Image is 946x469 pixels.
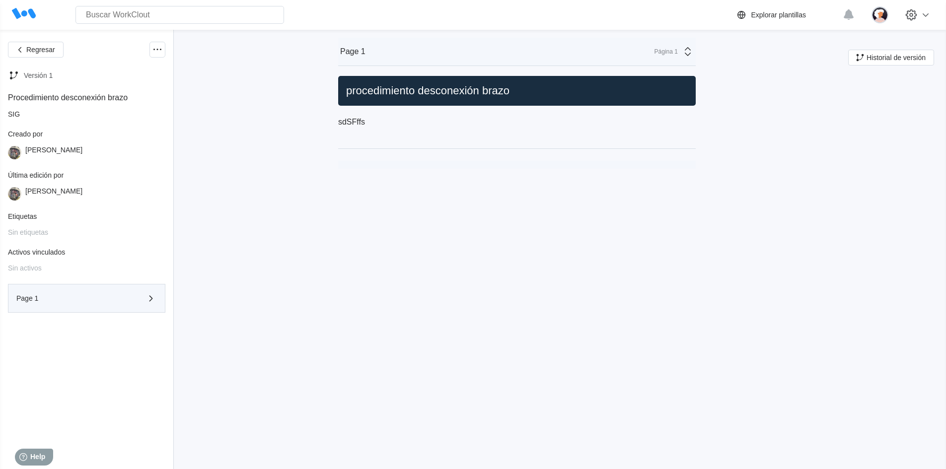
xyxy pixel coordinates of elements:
[8,42,64,58] button: Regresar
[872,6,888,23] img: user-4.png
[340,47,365,56] div: Page 1
[653,48,678,55] div: Página 1
[25,187,82,201] div: [PERSON_NAME]
[751,11,806,19] div: Explorar plantillas
[8,187,21,201] img: 2f847459-28ef-4a61-85e4-954d408df519.jpg
[735,9,838,21] a: Explorar plantillas
[25,146,82,159] div: [PERSON_NAME]
[16,295,129,302] div: Page 1
[867,54,926,61] span: Historial de versión
[8,93,165,102] div: Procedimiento desconexión brazo
[26,46,55,53] span: Regresar
[848,50,934,66] button: Historial de versión
[342,84,692,98] h2: procedimiento desconexión brazo
[8,228,165,236] div: Sin etiquetas
[8,212,165,220] div: Etiquetas
[75,6,284,24] input: Buscar WorkClout
[8,146,21,159] img: 2f847459-28ef-4a61-85e4-954d408df519.jpg
[8,264,165,272] div: Sin activos
[8,171,165,179] div: Última edición por
[8,284,165,313] button: Page 1
[338,118,696,127] p: sdSFffs
[8,248,165,256] div: Activos vinculados
[8,130,165,138] div: Creado por
[24,71,53,79] div: Versión 1
[8,110,165,118] div: SIG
